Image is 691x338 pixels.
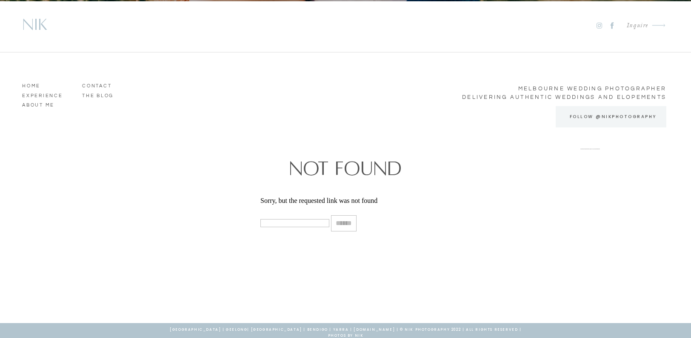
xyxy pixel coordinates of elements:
[22,81,71,89] a: HOME
[162,327,529,335] h3: [GEOGRAPHIC_DATA] | Geelong| [GEOGRAPHIC_DATA] | Bendigo | Yarra | [DOMAIN_NAME] | © NIK PHOTOGRA...
[260,153,431,185] h1: Not Found
[82,91,131,98] a: The BLOG
[22,91,71,98] a: Experience
[620,20,648,32] a: Inquire
[440,85,666,104] p: Melbourne Wedding Photographer Delivering Authentic Weddings and Elopements
[22,16,131,36] a: Nik
[82,81,131,89] a: CONTACT
[580,149,602,153] div: Our website has been reviewed and approved by [DOMAIN_NAME] -
[22,100,71,108] a: ABOUT me
[260,197,431,204] p: Sorry, but the requested link was not found
[569,113,657,121] a: follow @nikphotography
